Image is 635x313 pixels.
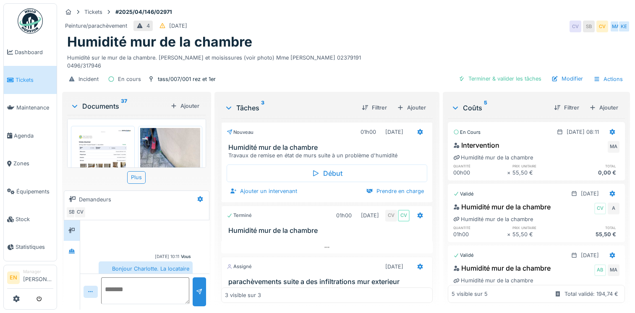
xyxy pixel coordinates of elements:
a: Agenda [4,122,57,149]
a: EN Manager[PERSON_NAME] [7,269,53,289]
div: Nouveau [227,129,253,136]
img: Badge_color-CXgf-gQk.svg [18,8,43,34]
span: Dashboard [15,48,53,56]
div: Début [227,164,427,182]
a: Tickets [4,66,57,94]
div: 5 visible sur 5 [452,290,488,298]
div: En cours [118,75,141,83]
span: Équipements [16,188,53,196]
div: [DATE] [385,263,403,271]
div: Bonjour Charlotte. La locataire aimerait savoir quand est-ce que les techniciens passeront chez e... [99,261,193,300]
div: Total validé: 194,74 € [564,290,618,298]
span: Tickets [16,76,53,84]
div: Coûts [451,103,547,113]
div: CV [74,206,86,218]
div: [DATE] [169,22,187,30]
div: tass/007/001 rez et 1er [158,75,216,83]
div: Humidité mur de la chambre [453,202,551,212]
div: Actions [590,73,627,85]
div: Demandeurs [79,196,111,203]
div: Prendre en charge [363,185,427,197]
div: Ajouter [167,100,203,112]
a: Stock [4,205,57,233]
div: SB [66,206,78,218]
img: rmxax5585o5xfuey4ryahswl2lr7 [73,128,133,212]
div: 55,50 € [512,230,566,238]
span: Zones [13,159,53,167]
div: 0,00 € [566,169,619,177]
div: Terminer & valider les tâches [455,73,545,84]
a: Équipements [4,177,57,205]
div: Incident [78,75,99,83]
div: descriptif de travaux et photos dans le document [228,286,429,294]
div: Humidité sur le mur de la chambre. [PERSON_NAME] et moisissures (voir photo) Mme [PERSON_NAME] 02... [67,50,625,70]
div: [DATE] [385,128,403,136]
div: Documents [71,101,167,111]
span: Stock [16,215,53,223]
h6: prix unitaire [512,163,566,169]
div: SB [583,21,595,32]
a: Statistiques [4,233,57,261]
h6: quantité [453,225,507,230]
div: Travaux de remise en état de murs suite à un problème d'humidité [228,151,429,159]
h3: Humidité mur de la chambre [228,227,429,235]
a: Dashboard [4,38,57,66]
a: Zones [4,150,57,177]
div: Ajouter [586,102,622,113]
li: [PERSON_NAME] [23,269,53,287]
img: 5pp0fogtd1bn7aypjm868jjclnfs [140,128,200,208]
div: Assigné [227,263,252,270]
div: 01h00 [336,211,352,219]
div: AB [594,264,606,276]
h6: total [566,163,619,169]
div: × [507,230,512,238]
div: Humidité mur de la chambre [453,215,533,223]
div: 3 visible sur 3 [225,291,261,299]
div: Filtrer [551,102,583,113]
sup: 5 [484,103,487,113]
sup: 37 [121,101,127,111]
div: Plus [127,171,146,183]
div: Manager [23,269,53,275]
div: MA [610,21,622,32]
div: En cours [453,129,481,136]
li: EN [7,271,20,284]
div: 01h00 [361,128,376,136]
a: Maintenance [4,94,57,122]
strong: #2025/04/146/02971 [112,8,175,16]
span: Agenda [14,132,53,140]
div: CV [594,203,606,214]
div: Humidité mur de la chambre [453,154,533,162]
div: [DATE] 10:11 [155,253,179,260]
div: Validé [453,252,474,259]
div: CV [385,210,397,222]
div: 4 [146,22,150,30]
span: Maintenance [16,104,53,112]
div: MA [608,141,619,153]
div: Filtrer [358,102,390,113]
div: [DATE] [581,190,599,198]
div: CV [596,21,608,32]
div: Validé [453,190,474,198]
div: Peinture/parachèvement [65,22,127,30]
div: Modifier [548,73,586,84]
div: Humidité mur de la chambre [453,276,533,284]
div: Tâches [225,103,355,113]
h3: Humidité mur de la chambre [228,143,429,151]
div: CV [398,210,410,222]
h3: parachèvements suite a des infiltrations mur exterieur [228,278,429,286]
div: [DATE] [361,211,379,219]
h6: total [566,225,619,230]
div: Terminé [227,212,252,219]
div: Humidité mur de la chambre [453,263,551,273]
div: Intervention [453,140,499,150]
div: Vous [181,253,191,260]
div: 00h00 [453,169,507,177]
div: Ajouter [394,102,429,113]
div: 55,50 € [512,169,566,177]
div: [DATE] [581,251,599,259]
div: 01h00 [453,230,507,238]
h1: Humidité mur de la chambre [67,34,252,50]
h6: prix unitaire [512,225,566,230]
div: KE [618,21,630,32]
